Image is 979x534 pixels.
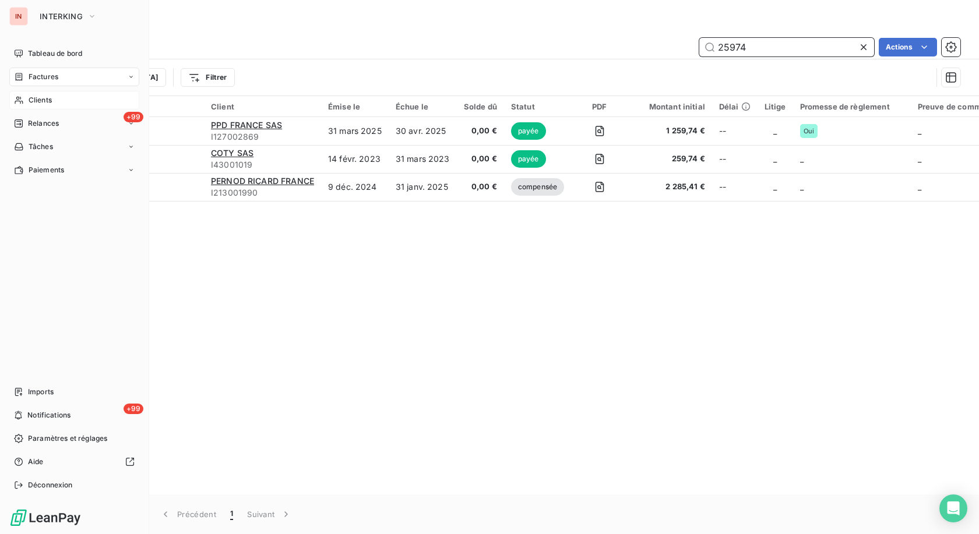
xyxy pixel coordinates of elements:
[804,128,814,135] span: Oui
[635,153,705,165] span: 259,74 €
[211,120,282,130] span: PPD FRANCE SAS
[511,178,564,196] span: compensée
[27,410,71,420] span: Notifications
[211,131,314,143] span: I127002869
[321,117,389,145] td: 31 mars 2025
[918,126,921,136] span: _
[28,118,59,129] span: Relances
[28,48,82,59] span: Tableau de bord
[464,102,497,111] div: Solde dû
[800,102,904,111] div: Promesse de règlement
[28,480,73,490] span: Déconnexion
[712,173,758,201] td: --
[211,148,253,158] span: COTY SAS
[511,122,546,140] span: payée
[699,38,874,56] input: Rechercher
[28,387,54,397] span: Imports
[635,181,705,193] span: 2 285,41 €
[181,68,234,87] button: Filtrer
[800,154,804,164] span: _
[464,153,497,165] span: 0,00 €
[29,165,64,175] span: Paiements
[879,38,937,56] button: Actions
[511,102,564,111] div: Statut
[211,176,314,186] span: PERNOD RICARD FRANCE
[211,102,314,111] div: Client
[464,125,497,137] span: 0,00 €
[124,112,143,122] span: +99
[328,102,382,111] div: Émise le
[635,102,705,111] div: Montant initial
[389,117,457,145] td: 30 avr. 2025
[389,145,457,173] td: 31 mars 2023
[321,145,389,173] td: 14 févr. 2023
[773,182,777,192] span: _
[223,502,240,526] button: 1
[9,508,82,527] img: Logo LeanPay
[712,145,758,173] td: --
[40,12,83,21] span: INTERKING
[29,95,52,105] span: Clients
[9,7,28,26] div: IN
[773,154,777,164] span: _
[765,102,786,111] div: Litige
[211,159,314,171] span: I43001019
[29,72,58,82] span: Factures
[153,502,223,526] button: Précédent
[578,102,621,111] div: PDF
[918,154,921,164] span: _
[464,181,497,193] span: 0,00 €
[511,150,546,168] span: payée
[635,125,705,137] span: 1 259,74 €
[124,404,143,414] span: +99
[29,142,53,152] span: Tâches
[800,182,804,192] span: _
[28,433,107,444] span: Paramètres et réglages
[396,102,450,111] div: Échue le
[28,457,44,467] span: Aide
[321,173,389,201] td: 9 déc. 2024
[939,494,967,522] div: Open Intercom Messenger
[712,117,758,145] td: --
[773,126,777,136] span: _
[918,182,921,192] span: _
[9,452,139,471] a: Aide
[389,173,457,201] td: 31 janv. 2025
[211,187,314,199] span: I213001990
[719,102,751,111] div: Délai
[240,502,299,526] button: Suivant
[230,508,233,520] span: 1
